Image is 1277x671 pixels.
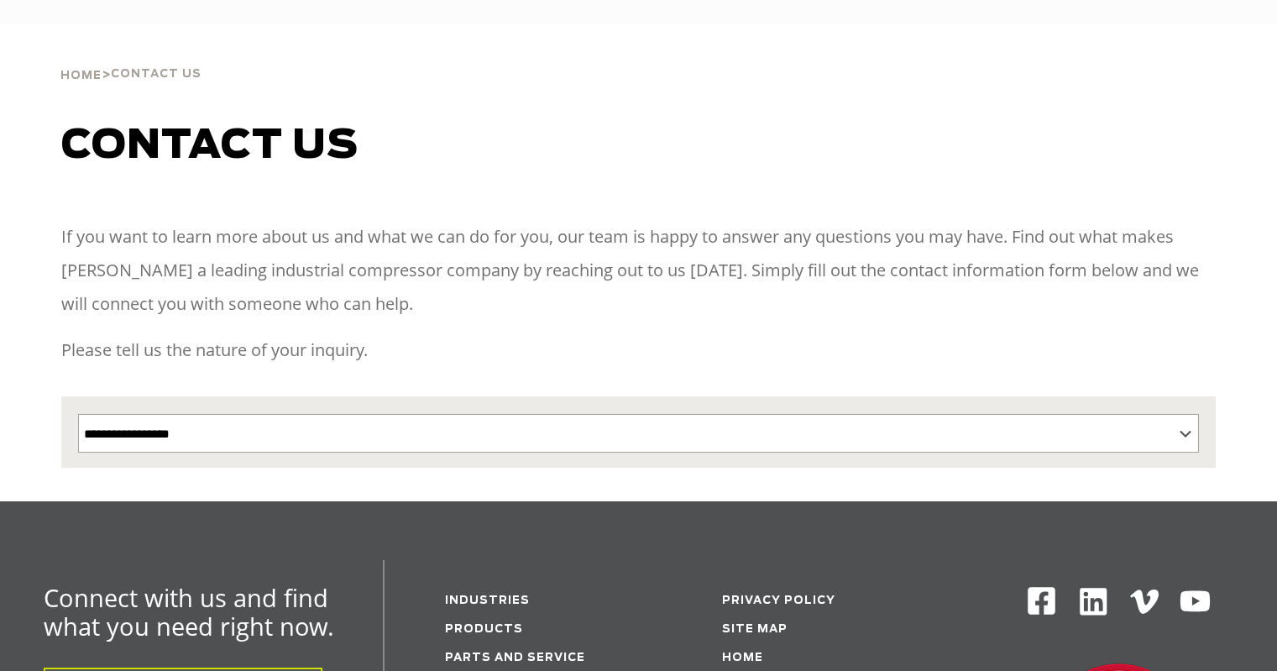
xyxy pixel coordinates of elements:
[1026,585,1057,616] img: Facebook
[61,333,1216,367] p: Please tell us the nature of your inquiry.
[722,624,788,635] a: Site Map
[44,581,334,642] span: Connect with us and find what you need right now.
[1130,590,1159,614] img: Vimeo
[445,595,530,606] a: Industries
[722,653,763,663] a: Home
[60,25,201,89] div: >
[1179,585,1212,618] img: Youtube
[1077,585,1110,618] img: Linkedin
[445,624,523,635] a: Products
[722,595,835,606] a: Privacy Policy
[111,69,201,80] span: Contact Us
[60,71,102,81] span: Home
[61,220,1216,321] p: If you want to learn more about us and what we can do for you, our team is happy to answer any qu...
[60,67,102,82] a: Home
[61,126,359,166] span: Contact us
[445,653,585,663] a: Parts and service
